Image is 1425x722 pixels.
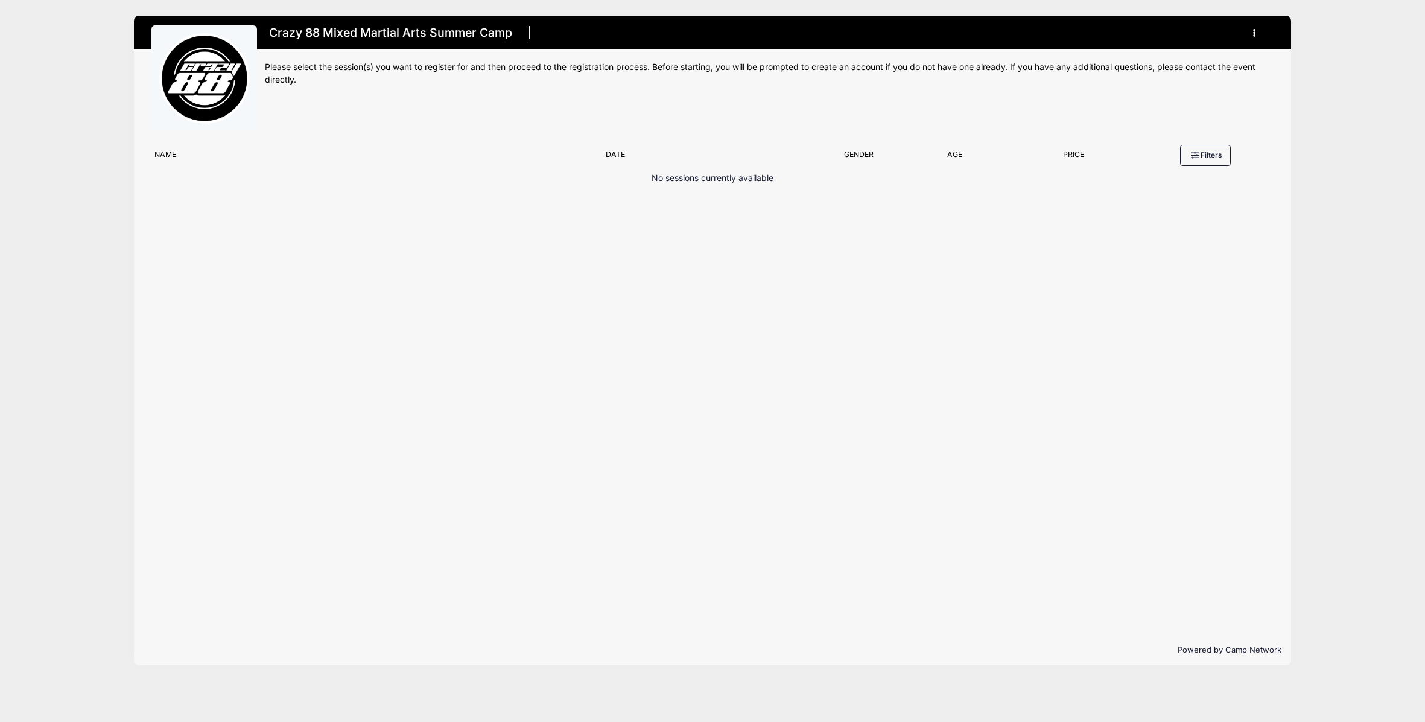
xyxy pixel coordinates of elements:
div: Please select the session(s) you want to register for and then proceed to the registration proces... [265,61,1274,86]
div: Date [600,149,814,166]
img: logo [159,33,250,124]
p: No sessions currently available [652,172,773,185]
h1: Crazy 88 Mixed Martial Arts Summer Camp [265,22,516,43]
button: Filters [1180,145,1231,165]
p: Powered by Camp Network [144,644,1281,656]
div: Price [1006,149,1141,166]
div: Age [904,149,1006,166]
div: Name [148,149,600,166]
div: Gender [814,149,904,166]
